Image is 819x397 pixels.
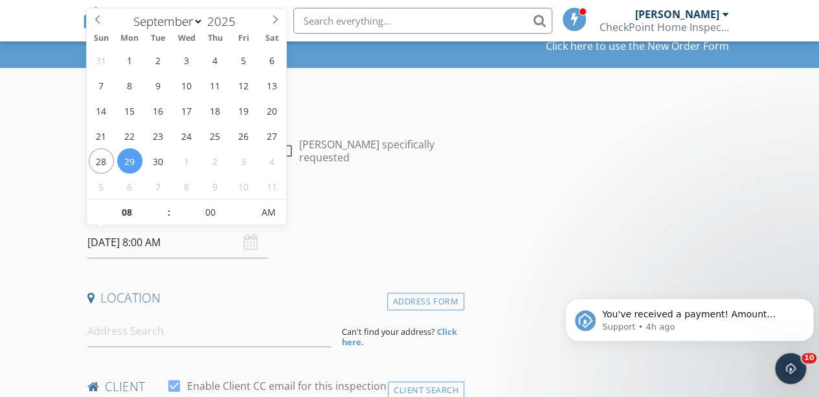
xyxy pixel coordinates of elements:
[144,34,172,43] span: Tue
[146,47,171,73] span: September 2, 2025
[87,289,459,306] h4: Location
[293,8,552,34] input: Search everything...
[231,174,256,199] span: October 10, 2025
[560,271,819,362] iframe: Intercom notifications message
[89,174,114,199] span: October 5, 2025
[146,148,171,174] span: September 30, 2025
[89,73,114,98] span: September 7, 2025
[231,47,256,73] span: September 5, 2025
[546,41,729,51] a: Click here to use the New Order Form
[174,47,199,73] span: September 3, 2025
[87,378,459,395] h4: client
[146,174,171,199] span: October 7, 2025
[82,6,111,35] img: The Best Home Inspection Software - Spectora
[174,73,199,98] span: September 10, 2025
[299,138,459,164] label: [PERSON_NAME] specifically requested
[117,123,142,148] span: September 22, 2025
[174,174,199,199] span: October 8, 2025
[146,98,171,123] span: September 16, 2025
[120,6,226,34] span: SPECTORA
[342,326,435,337] span: Can't find your address?
[229,34,258,43] span: Fri
[231,73,256,98] span: September 12, 2025
[635,8,719,21] div: [PERSON_NAME]
[167,199,171,225] span: :
[174,98,199,123] span: September 17, 2025
[775,353,806,384] iframe: Intercom live chat
[89,98,114,123] span: September 14, 2025
[42,38,232,177] span: You've received a payment! Amount $450.00 Fee $0.00 Net $450.00 Transaction # pi_3SCSk7K7snlDGpRF...
[802,353,816,363] span: 10
[146,123,171,148] span: September 23, 2025
[89,123,114,148] span: September 21, 2025
[203,174,228,199] span: October 9, 2025
[172,34,201,43] span: Wed
[174,148,199,174] span: October 1, 2025
[231,98,256,123] span: September 19, 2025
[89,148,114,174] span: September 28, 2025
[203,47,228,73] span: September 4, 2025
[174,123,199,148] span: September 24, 2025
[600,21,729,34] div: CheckPoint Home Inspections,LLC
[117,174,142,199] span: October 6, 2025
[342,326,457,348] strong: Click here.
[201,34,229,43] span: Thu
[42,50,238,62] p: Message from Support, sent 4h ago
[203,13,246,30] input: Year
[203,148,228,174] span: October 2, 2025
[260,148,285,174] span: October 4, 2025
[203,98,228,123] span: September 18, 2025
[87,315,332,347] input: Address Search
[260,123,285,148] span: September 27, 2025
[258,34,286,43] span: Sat
[203,123,228,148] span: September 25, 2025
[260,73,285,98] span: September 13, 2025
[231,148,256,174] span: October 3, 2025
[260,47,285,73] span: September 6, 2025
[231,123,256,148] span: September 26, 2025
[82,17,226,45] a: SPECTORA
[146,73,171,98] span: September 9, 2025
[117,47,142,73] span: September 1, 2025
[260,98,285,123] span: September 20, 2025
[387,293,464,310] div: Address Form
[260,174,285,199] span: October 11, 2025
[251,199,286,225] span: Click to toggle
[117,98,142,123] span: September 15, 2025
[115,34,144,43] span: Mon
[117,73,142,98] span: September 8, 2025
[89,47,114,73] span: August 31, 2025
[117,148,142,174] span: September 29, 2025
[187,380,387,392] label: Enable Client CC email for this inspection
[87,227,268,258] input: Select date
[87,34,115,43] span: Sun
[203,73,228,98] span: September 11, 2025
